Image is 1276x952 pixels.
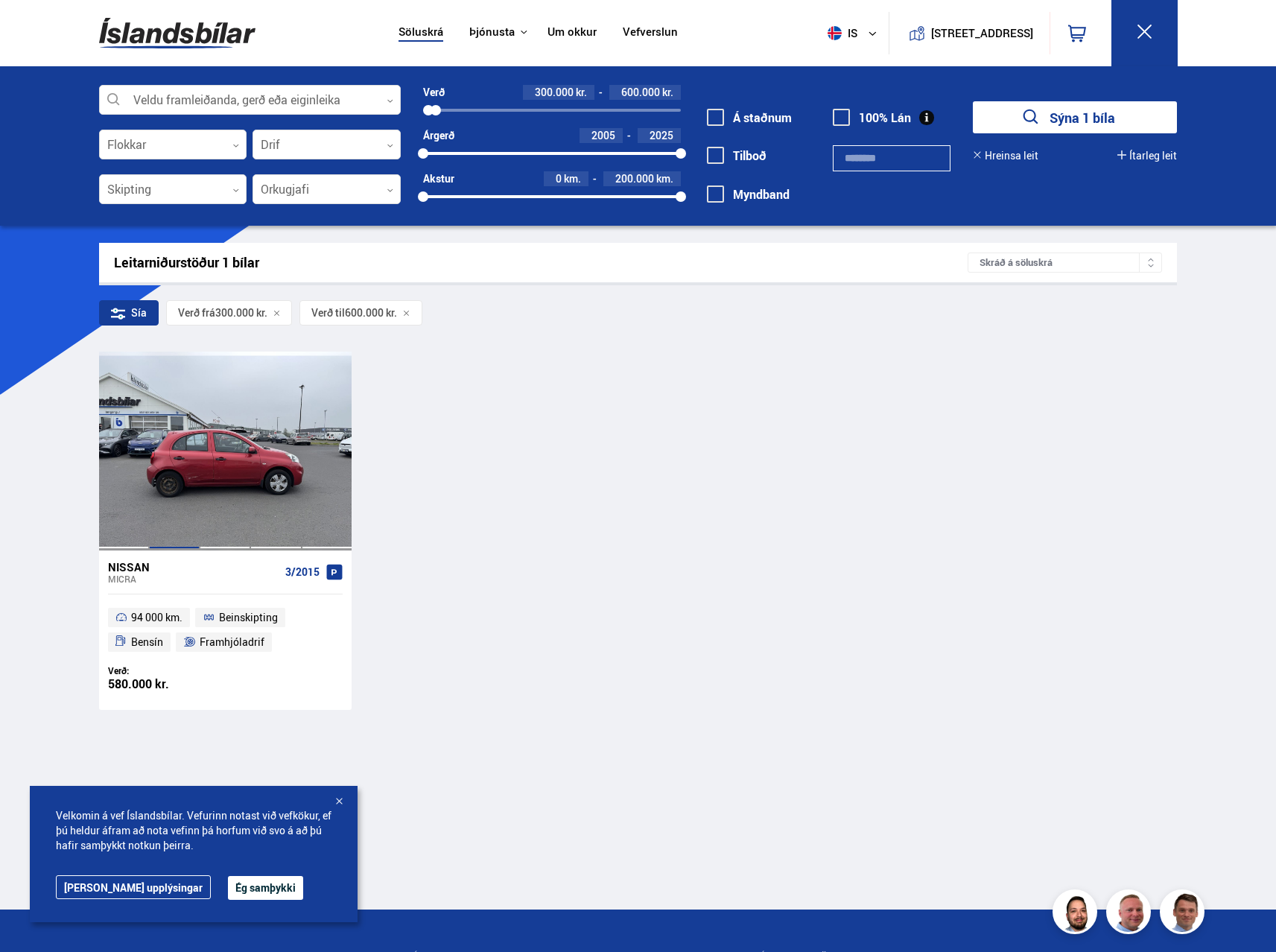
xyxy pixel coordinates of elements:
span: 94 000 km. [131,609,182,626]
button: Sýna 1 bíla [973,101,1177,133]
button: [STREET_ADDRESS] [937,27,1028,39]
div: Akstur [423,173,454,185]
span: Beinskipting [219,609,278,626]
div: Verð: [108,665,226,676]
span: 0 [556,171,562,185]
a: Nissan Micra 3/2015 94 000 km. Beinskipting Bensín Framhjóladrif Verð: 580.000 kr. [99,550,352,710]
img: FbJEzSuNWCJXmdc-.webp [1162,892,1207,936]
img: nhp88E3Fdnt1Opn2.png [1055,892,1099,936]
span: is [822,26,859,40]
span: Framhjóladrif [200,633,264,651]
a: Söluskrá [399,25,443,41]
span: Verð til [311,307,345,319]
span: Verð frá [178,307,215,319]
span: 200.000 [615,171,654,185]
span: kr. [662,86,673,98]
span: 300.000 [535,85,574,99]
a: [STREET_ADDRESS] [897,12,1041,54]
a: Vefverslun [623,25,678,41]
span: Bensín [131,633,163,651]
div: Micra [108,574,279,584]
span: 2025 [650,128,673,142]
button: Ítarleg leit [1117,150,1177,162]
div: Árgerð [423,130,454,142]
div: Sía [99,300,159,326]
button: Hreinsa leit [973,150,1038,162]
label: Á staðnum [707,111,792,124]
button: is [822,11,889,55]
span: 300.000 kr. [215,307,267,319]
a: [PERSON_NAME] upplýsingar [56,875,211,899]
div: Skráð á söluskrá [968,253,1162,273]
span: 3/2015 [285,566,320,578]
button: Ég samþykki [228,876,303,900]
div: Verð [423,86,445,98]
div: Leitarniðurstöður 1 bílar [114,255,968,270]
img: svg+xml;base64,PHN2ZyB4bWxucz0iaHR0cDovL3d3dy53My5vcmcvMjAwMC9zdmciIHdpZHRoPSI1MTIiIGhlaWdodD0iNT... [828,26,842,40]
button: Þjónusta [469,25,515,39]
img: G0Ugv5HjCgRt.svg [99,9,255,57]
label: 100% Lán [833,111,911,124]
span: Velkomin á vef Íslandsbílar. Vefurinn notast við vefkökur, ef þú heldur áfram að nota vefinn þá h... [56,808,331,853]
span: 600.000 kr. [345,307,397,319]
label: Tilboð [707,149,766,162]
button: Open LiveChat chat widget [12,6,57,51]
div: Nissan [108,560,279,574]
span: km. [656,173,673,185]
span: 2005 [591,128,615,142]
span: 600.000 [621,85,660,99]
label: Myndband [707,188,790,201]
img: siFngHWaQ9KaOqBr.png [1108,892,1153,936]
span: kr. [576,86,587,98]
span: km. [564,173,581,185]
div: 580.000 kr. [108,678,226,691]
a: Um okkur [547,25,597,41]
